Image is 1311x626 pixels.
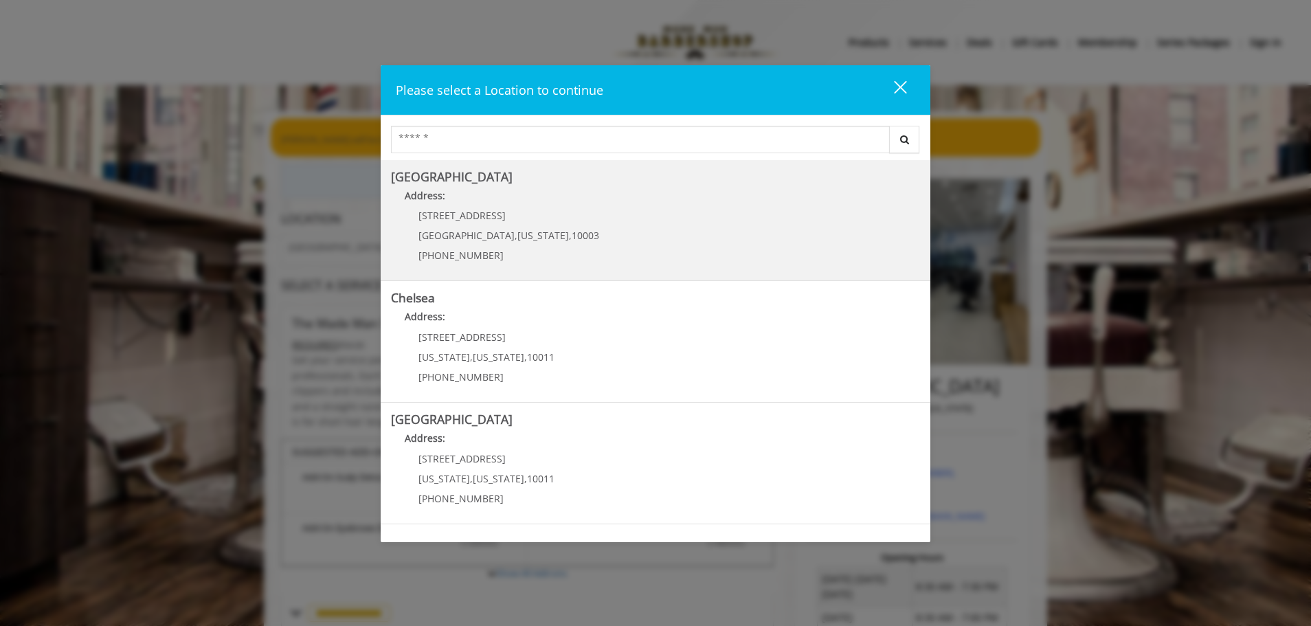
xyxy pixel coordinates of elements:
[391,126,890,153] input: Search Center
[897,135,912,144] i: Search button
[418,452,506,465] span: [STREET_ADDRESS]
[418,331,506,344] span: [STREET_ADDRESS]
[396,82,603,98] span: Please select a Location to continue
[473,350,524,364] span: [US_STATE]
[524,350,527,364] span: ,
[869,76,915,104] button: close dialog
[572,229,599,242] span: 10003
[391,411,513,427] b: [GEOGRAPHIC_DATA]
[470,350,473,364] span: ,
[527,472,554,485] span: 10011
[517,229,569,242] span: [US_STATE]
[418,472,470,485] span: [US_STATE]
[515,229,517,242] span: ,
[418,350,470,364] span: [US_STATE]
[405,432,445,445] b: Address:
[878,80,906,100] div: close dialog
[569,229,572,242] span: ,
[418,229,515,242] span: [GEOGRAPHIC_DATA]
[418,249,504,262] span: [PHONE_NUMBER]
[473,472,524,485] span: [US_STATE]
[405,310,445,323] b: Address:
[405,189,445,202] b: Address:
[470,472,473,485] span: ,
[524,472,527,485] span: ,
[391,126,920,160] div: Center Select
[418,370,504,383] span: [PHONE_NUMBER]
[391,533,434,549] b: Flatiron
[418,492,504,505] span: [PHONE_NUMBER]
[527,350,554,364] span: 10011
[391,289,435,306] b: Chelsea
[391,168,513,185] b: [GEOGRAPHIC_DATA]
[418,209,506,222] span: [STREET_ADDRESS]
